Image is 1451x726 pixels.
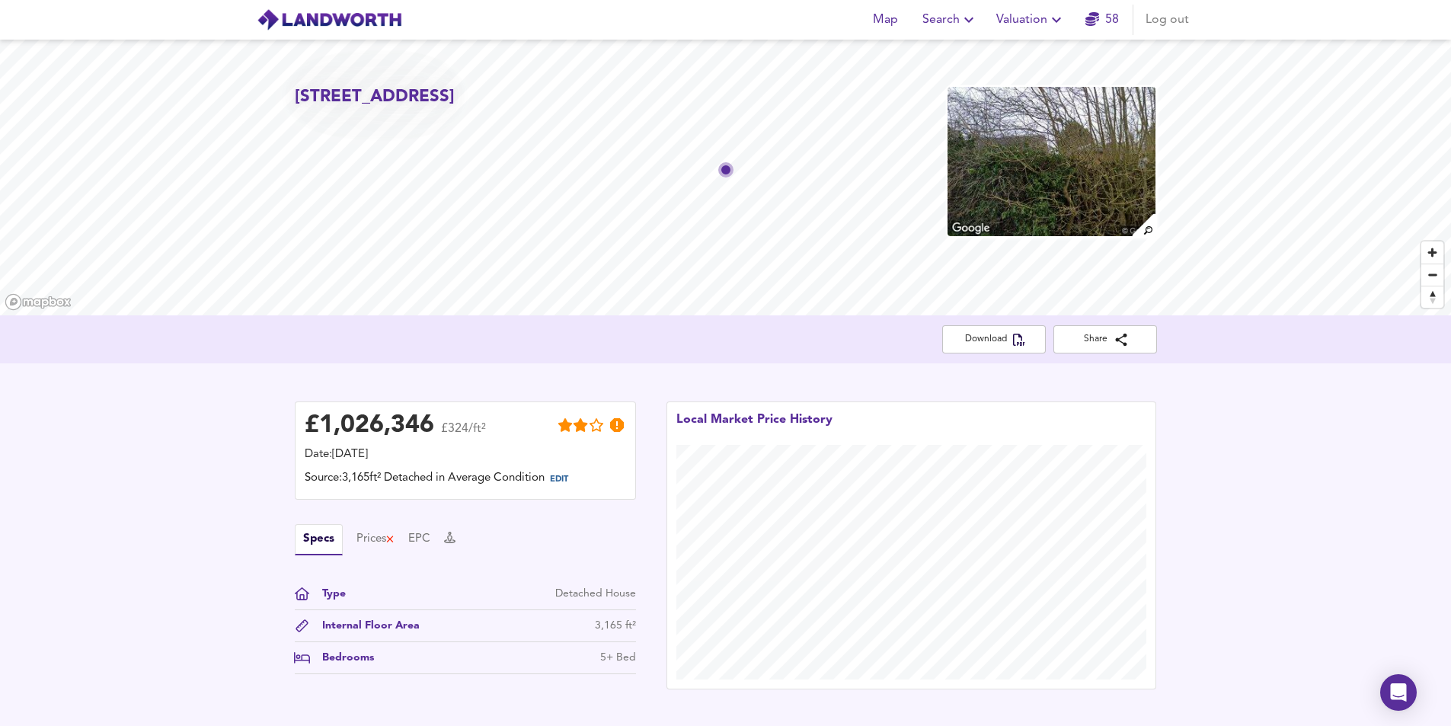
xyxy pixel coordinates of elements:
button: Share [1053,325,1157,353]
button: Download [942,325,1046,353]
div: Source: 3,165ft² Detached in Average Condition [305,470,626,490]
h2: [STREET_ADDRESS] [295,85,455,109]
span: Download [954,331,1034,347]
div: Detached House [555,586,636,602]
img: property [946,85,1156,238]
a: 58 [1085,9,1119,30]
div: 3,165 ft² [595,618,636,634]
button: Log out [1139,5,1195,35]
div: Date: [DATE] [305,446,626,463]
button: Zoom out [1421,264,1443,286]
button: Search [916,5,984,35]
div: £ 1,026,346 [305,414,434,437]
div: Open Intercom Messenger [1380,674,1417,711]
img: search [1130,212,1157,238]
span: Map [868,9,904,30]
button: Reset bearing to north [1421,286,1443,308]
span: EDIT [550,475,568,484]
img: logo [257,8,402,31]
button: 58 [1078,5,1127,35]
span: Search [922,9,978,30]
div: Local Market Price History [676,411,833,445]
span: Valuation [996,9,1066,30]
div: Internal Floor Area [310,618,420,634]
button: Map [861,5,910,35]
button: Specs [295,524,343,555]
button: Valuation [990,5,1072,35]
button: Prices [356,531,395,548]
span: £324/ft² [441,423,486,445]
span: Log out [1146,9,1189,30]
span: Share [1066,331,1145,347]
div: Bedrooms [310,650,374,666]
a: Mapbox homepage [5,293,72,311]
button: Zoom in [1421,241,1443,264]
button: EPC [408,531,430,548]
div: 5+ Bed [600,650,636,666]
div: Type [310,586,346,602]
